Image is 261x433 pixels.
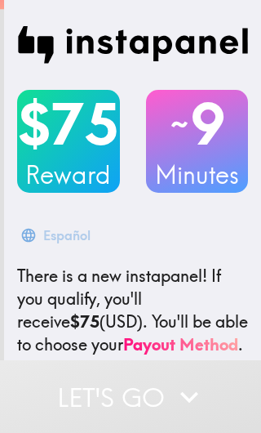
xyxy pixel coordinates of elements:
div: Español [43,224,91,247]
b: $75 [70,311,100,332]
h2: 9 [146,91,249,158]
a: Payout Method [123,334,238,355]
p: If you qualify, you'll receive (USD) . You'll be able to choose your . [17,265,248,356]
h2: $75 [17,91,120,158]
h3: Reward [17,158,120,192]
span: There is a new instapanel! [17,266,207,286]
button: Español [17,219,97,252]
span: ~ [168,100,191,149]
img: Instapanel [17,26,248,64]
h3: Minutes [146,158,249,192]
